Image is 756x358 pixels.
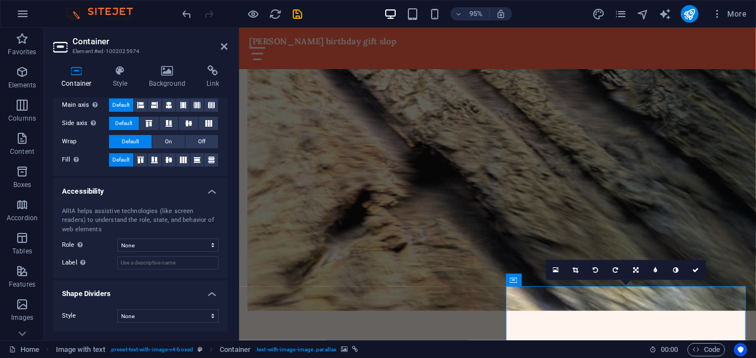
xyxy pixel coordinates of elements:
nav: breadcrumb [56,343,359,356]
a: Greyscale [666,260,686,280]
h6: Session time [649,343,679,356]
label: Main axis [62,98,109,112]
input: Use a descriptive name [117,256,219,269]
i: Design (Ctrl+Alt+Y) [592,8,605,20]
img: Editor Logo [64,7,147,20]
i: This element is linked [352,346,358,352]
span: Default [112,153,130,167]
i: Undo: Change round corners (Ctrl+Z) [180,8,193,20]
i: This element contains a background [341,346,348,352]
p: Features [9,280,35,289]
i: Navigator [636,8,649,20]
label: Fill [62,153,109,167]
button: Default [109,117,139,130]
span: Style [62,312,76,319]
button: Default [109,153,133,167]
button: Off [185,135,218,148]
h4: Accessibility [53,178,227,198]
h6: 95% [467,7,485,20]
span: Default [122,135,139,148]
div: ARIA helps assistive technologies (like screen readers) to understand the role, state, and behavi... [62,207,219,235]
button: Default [109,135,152,148]
label: Label [62,256,117,269]
span: Code [692,343,720,356]
h4: Style [105,65,141,89]
a: Change orientation [626,260,646,280]
label: Side axis [62,117,109,130]
span: . preset-text-with-image-v4-boxed [110,343,193,356]
span: : [669,345,670,354]
p: Tables [12,247,32,256]
p: Boxes [13,180,32,189]
a: Crop mode [566,260,586,280]
button: Code [687,343,725,356]
p: Accordion [7,214,38,222]
button: 95% [451,7,490,20]
button: undo [180,7,193,20]
button: More [707,5,751,23]
p: Content [10,147,34,156]
button: text_generator [659,7,672,20]
p: Elements [8,81,37,90]
p: Images [11,313,34,322]
i: Pages (Ctrl+Alt+S) [614,8,627,20]
span: 00 00 [661,343,678,356]
span: Click to select. Double-click to edit [56,343,105,356]
a: Rotate left 90° [586,260,606,280]
h2: Container [73,37,227,46]
button: Default [109,98,133,112]
button: pages [614,7,628,20]
h4: Link [198,65,227,89]
h4: Shape Dividers [53,281,227,300]
a: Select files from the file manager, stock photos, or upload file(s) [546,260,566,280]
button: save [291,7,304,20]
i: Reload page [269,8,282,20]
span: Default [115,117,132,130]
p: Columns [8,114,36,123]
span: Off [198,135,205,148]
label: Wrap [62,135,109,148]
button: navigator [636,7,650,20]
i: Publish [683,8,696,20]
span: Default [112,98,130,112]
a: Blur [646,260,666,280]
span: Role [62,238,86,252]
button: On [152,135,185,148]
h4: Background [141,65,199,89]
button: Click here to leave preview mode and continue editing [246,7,260,20]
button: publish [681,5,698,23]
span: More [712,8,747,19]
button: reload [268,7,282,20]
button: design [592,7,605,20]
i: On resize automatically adjust zoom level to fit chosen device. [496,9,506,19]
a: Click to cancel selection. Double-click to open Pages [9,343,39,356]
i: AI Writer [659,8,671,20]
span: Click to select. Double-click to edit [220,343,251,356]
a: Confirm ( Ctrl ⏎ ) [686,260,706,280]
span: . text-with-image-image .parallax [255,343,336,356]
i: This element is a customizable preset [198,346,203,352]
p: Favorites [8,48,36,56]
a: Rotate right 90° [606,260,626,280]
h4: Container [53,65,105,89]
span: On [165,135,172,148]
i: Save (Ctrl+S) [291,8,304,20]
button: Usercentrics [734,343,747,356]
h3: Element #ed-1002025974 [73,46,205,56]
